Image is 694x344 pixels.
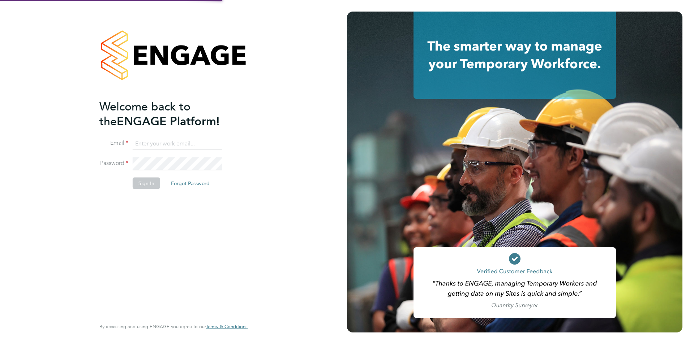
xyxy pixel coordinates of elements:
button: Sign In [133,178,160,189]
input: Enter your work email... [133,137,222,150]
h2: ENGAGE Platform! [99,99,240,129]
button: Forgot Password [165,178,215,189]
span: By accessing and using ENGAGE you agree to our [99,323,248,330]
a: Terms & Conditions [206,324,248,330]
label: Email [99,139,128,147]
span: Welcome back to the [99,99,190,128]
label: Password [99,160,128,167]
